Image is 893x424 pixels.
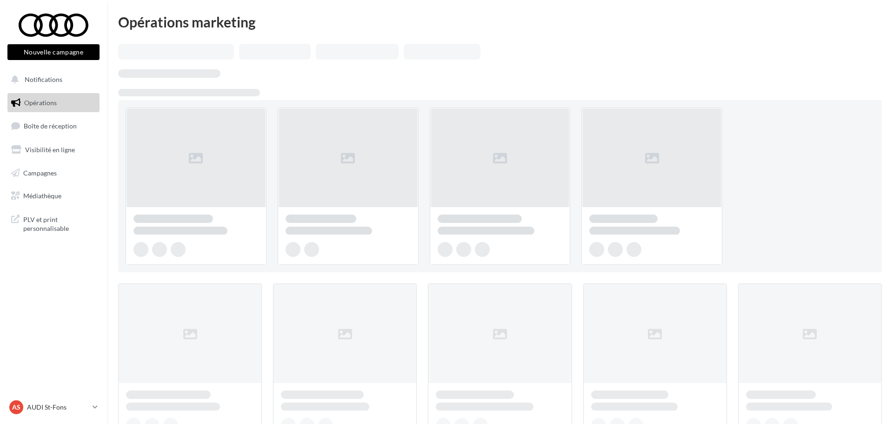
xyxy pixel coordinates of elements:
span: Visibilité en ligne [25,146,75,154]
span: Médiathèque [23,192,61,200]
span: Campagnes [23,168,57,176]
a: AS AUDI St-Fons [7,398,100,416]
button: Notifications [6,70,98,89]
a: Campagnes [6,163,101,183]
div: Opérations marketing [118,15,882,29]
span: PLV et print personnalisable [23,213,96,233]
span: AS [12,403,20,412]
a: Visibilité en ligne [6,140,101,160]
button: Nouvelle campagne [7,44,100,60]
a: PLV et print personnalisable [6,209,101,237]
a: Opérations [6,93,101,113]
span: Notifications [25,75,62,83]
p: AUDI St-Fons [27,403,89,412]
span: Boîte de réception [24,122,77,130]
a: Médiathèque [6,186,101,206]
span: Opérations [24,99,57,107]
a: Boîte de réception [6,116,101,136]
